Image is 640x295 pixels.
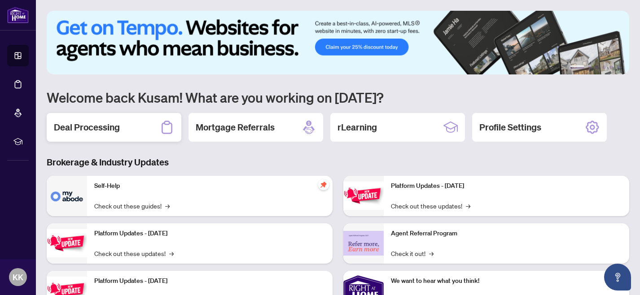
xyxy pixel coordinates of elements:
[165,201,170,211] span: →
[94,201,170,211] a: Check out these guides!→
[609,65,613,69] button: 5
[595,65,599,69] button: 3
[391,229,622,239] p: Agent Referral Program
[47,11,629,74] img: Slide 0
[466,201,470,211] span: →
[604,264,631,291] button: Open asap
[54,121,120,134] h2: Deal Processing
[391,201,470,211] a: Check out these updates!→
[588,65,592,69] button: 2
[94,248,174,258] a: Check out these updates!→
[429,248,434,258] span: →
[343,231,384,256] img: Agent Referral Program
[94,229,325,239] p: Platform Updates - [DATE]
[391,181,622,191] p: Platform Updates - [DATE]
[47,229,87,257] img: Platform Updates - September 16, 2025
[602,65,606,69] button: 4
[7,7,29,23] img: logo
[617,65,620,69] button: 6
[196,121,275,134] h2: Mortgage Referrals
[47,89,629,106] h1: Welcome back Kusam! What are you working on [DATE]?
[338,121,377,134] h2: rLearning
[169,248,174,258] span: →
[94,276,325,286] p: Platform Updates - [DATE]
[47,176,87,216] img: Self-Help
[13,271,23,283] span: KK
[570,65,584,69] button: 1
[479,121,541,134] h2: Profile Settings
[94,181,325,191] p: Self-Help
[47,156,629,169] h3: Brokerage & Industry Updates
[343,182,384,210] img: Platform Updates - June 23, 2025
[391,248,434,258] a: Check it out!→
[318,179,329,190] span: pushpin
[391,276,622,286] p: We want to hear what you think!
